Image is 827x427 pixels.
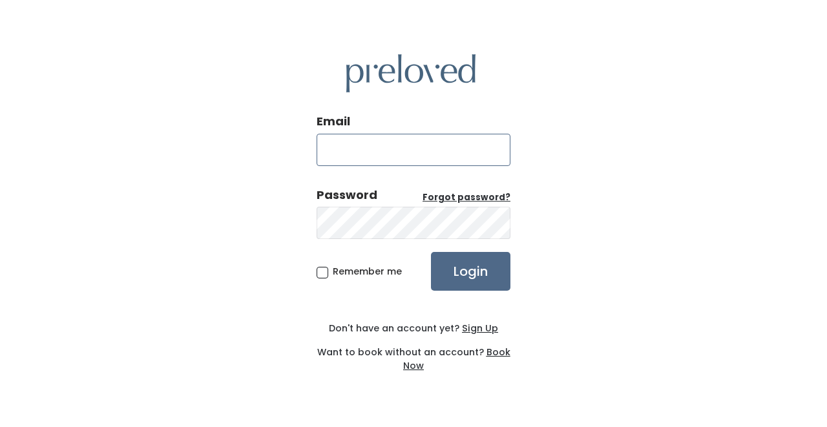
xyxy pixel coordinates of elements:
input: Login [431,252,510,291]
u: Sign Up [462,322,498,335]
div: Password [317,187,377,203]
img: preloved logo [346,54,476,92]
a: Forgot password? [423,191,510,204]
span: Remember me [333,265,402,278]
a: Sign Up [459,322,498,335]
a: Book Now [403,346,510,372]
label: Email [317,113,350,130]
div: Don't have an account yet? [317,322,510,335]
div: Want to book without an account? [317,335,510,373]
